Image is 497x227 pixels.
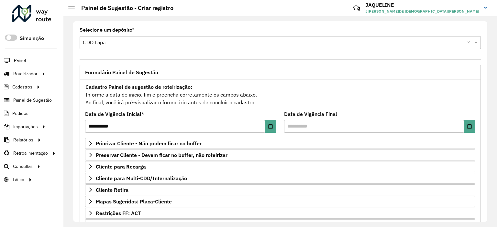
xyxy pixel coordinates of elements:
span: Retroalimentação [13,150,48,157]
span: Cadastros [12,84,32,90]
span: Clear all [467,39,473,46]
span: Importações [13,123,38,130]
span: Cliente para Multi-CDD/Internalização [96,176,187,181]
button: Choose Date [265,120,276,133]
span: Mapas Sugeridos: Placa-Cliente [96,199,172,204]
span: Restrições FF: ACT [96,211,141,216]
a: Restrições FF: ACT [85,208,475,219]
a: Cliente para Multi-CDD/Internalização [85,173,475,184]
span: Priorizar Cliente - Não podem ficar no buffer [96,141,202,146]
a: Mapas Sugeridos: Placa-Cliente [85,196,475,207]
strong: Cadastro Painel de sugestão de roteirização: [85,84,192,90]
h3: JAQUELINE [365,2,479,8]
span: Relatórios [13,137,33,143]
span: J[PERSON_NAME]DE [DEMOGRAPHIC_DATA][PERSON_NAME] [365,8,479,14]
label: Selecione um depósito [80,26,134,34]
div: Informe a data de inicio, fim e preencha corretamente os campos abaixo. Ao final, você irá pré-vi... [85,83,475,107]
label: Data de Vigência Inicial [85,110,144,118]
label: Simulação [20,35,44,42]
a: Preservar Cliente - Devem ficar no buffer, não roteirizar [85,150,475,160]
a: Priorizar Cliente - Não podem ficar no buffer [85,138,475,149]
span: Roteirizador [13,70,38,77]
h2: Painel de Sugestão - Criar registro [75,5,173,12]
span: Cliente Retira [96,187,128,192]
span: Pedidos [12,110,28,117]
a: Contato Rápido [350,1,364,15]
label: Data de Vigência Final [284,110,337,118]
button: Choose Date [464,120,475,133]
span: Formulário Painel de Sugestão [85,70,158,75]
a: Cliente Retira [85,184,475,195]
a: Cliente para Recarga [85,161,475,172]
span: Consultas [13,163,33,170]
span: Preservar Cliente - Devem ficar no buffer, não roteirizar [96,152,227,158]
span: Painel [14,57,26,64]
span: Cliente para Recarga [96,164,146,169]
span: Tático [12,176,24,183]
span: Painel de Sugestão [13,97,52,104]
